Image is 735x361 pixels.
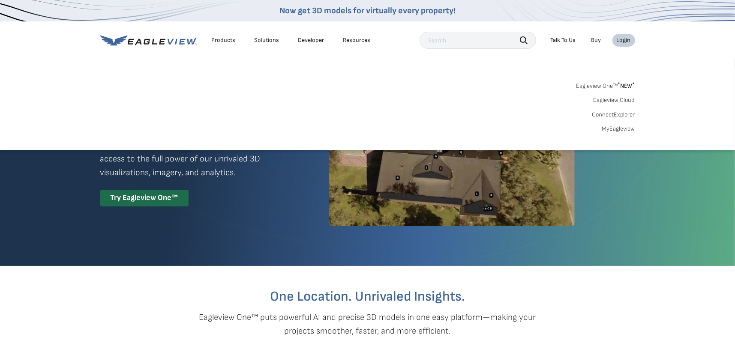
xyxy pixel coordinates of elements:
[602,125,635,133] a: MyEagleview
[100,138,298,179] p: A premium digital experience that provides seamless access to the full power of our unrivaled 3D ...
[212,36,236,44] div: Products
[100,190,189,206] div: Try Eagleview One™
[594,96,635,104] a: Eagleview Cloud
[617,36,631,44] div: Login
[184,310,551,338] p: Eagleview One™ puts powerful AI and precise 3D models in one easy platform—making your projects s...
[618,82,635,90] span: NEW
[298,36,324,44] a: Developer
[343,36,371,44] div: Resources
[420,32,536,49] input: Search
[279,6,456,16] a: Now get 3D models for virtually every property!
[592,111,635,119] a: ConnectExplorer
[576,80,635,90] a: Eagleview One™*NEW*
[551,36,576,44] div: Talk To Us
[591,36,601,44] a: Buy
[255,36,279,44] div: Solutions
[107,290,629,304] h2: One Location. Unrivaled Insights.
